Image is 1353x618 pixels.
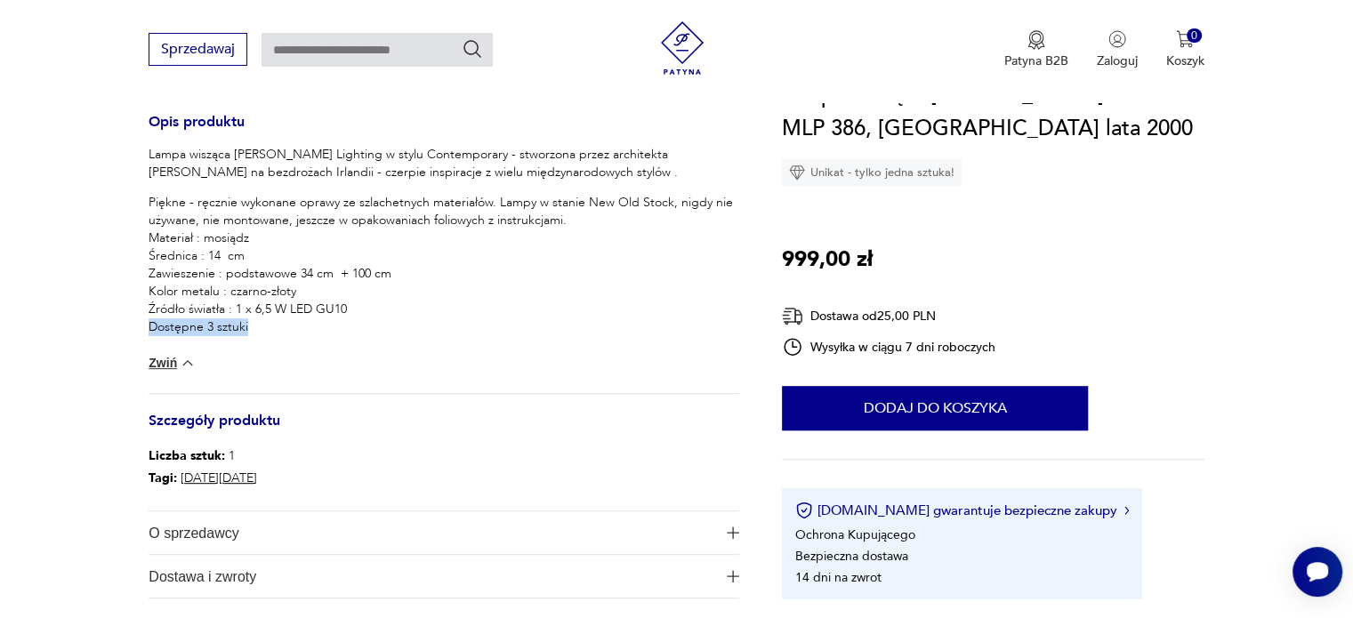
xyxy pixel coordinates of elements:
[782,305,995,327] div: Dostawa od 25,00 PLN
[149,44,247,57] a: Sprzedawaj
[149,116,739,146] h3: Opis produktu
[656,21,709,75] img: Patyna - sklep z meblami i dekoracjami vintage
[181,470,257,486] a: [DATE][DATE]
[149,511,739,554] button: Ikona plusaO sprzedawcy
[795,547,908,564] li: Bezpieczna dostawa
[149,194,739,336] p: Piękne - ręcznie wykonane oprawy ze szlachetnych materiałów. Lampy w stanie New Old Stock, nigdy ...
[1166,30,1204,69] button: 0Koszyk
[149,511,714,554] span: O sprzedawcy
[149,445,257,467] p: 1
[782,305,803,327] img: Ikona dostawy
[1293,547,1342,597] iframe: Smartsupp widget button
[149,555,739,598] button: Ikona plusaDostawa i zwroty
[795,502,813,519] img: Ikona certyfikatu
[1004,52,1068,69] p: Patyna B2B
[1027,30,1045,50] img: Ikona medalu
[782,336,995,357] div: Wysyłka w ciągu 7 dni roboczych
[782,159,962,186] div: Unikat - tylko jedna sztuka!
[149,354,196,372] button: Zwiń
[789,165,805,181] img: Ikona diamentu
[149,470,177,486] b: Tagi:
[149,415,739,445] h3: Szczegóły produktu
[149,146,739,181] p: Lampa wisząca [PERSON_NAME] Lighting w stylu Contemporary - stworzona przez architekta [PERSON_NA...
[1176,30,1194,48] img: Ikona koszyka
[462,38,483,60] button: Szukaj
[1004,30,1068,69] button: Patyna B2B
[795,568,882,585] li: 14 dni na zwrot
[1004,30,1068,69] a: Ikona medaluPatyna B2B
[782,78,1204,146] h1: Lampa wisząca [PERSON_NAME] Cairo MLP 386, [GEOGRAPHIC_DATA] lata 2000
[782,386,1088,430] button: Dodaj do koszyka
[149,555,714,598] span: Dostawa i zwroty
[727,526,739,539] img: Ikona plusa
[782,243,873,277] p: 999,00 zł
[1124,506,1130,515] img: Ikona strzałki w prawo
[179,354,197,372] img: chevron down
[149,33,247,66] button: Sprzedawaj
[727,570,739,582] img: Ikona plusa
[795,526,915,542] li: Ochrona Kupującego
[1097,30,1138,69] button: Zaloguj
[795,502,1129,519] button: [DOMAIN_NAME] gwarantuje bezpieczne zakupy
[1108,30,1126,48] img: Ikonka użytkownika
[149,447,225,464] b: Liczba sztuk:
[1187,28,1202,44] div: 0
[1166,52,1204,69] p: Koszyk
[1097,52,1138,69] p: Zaloguj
